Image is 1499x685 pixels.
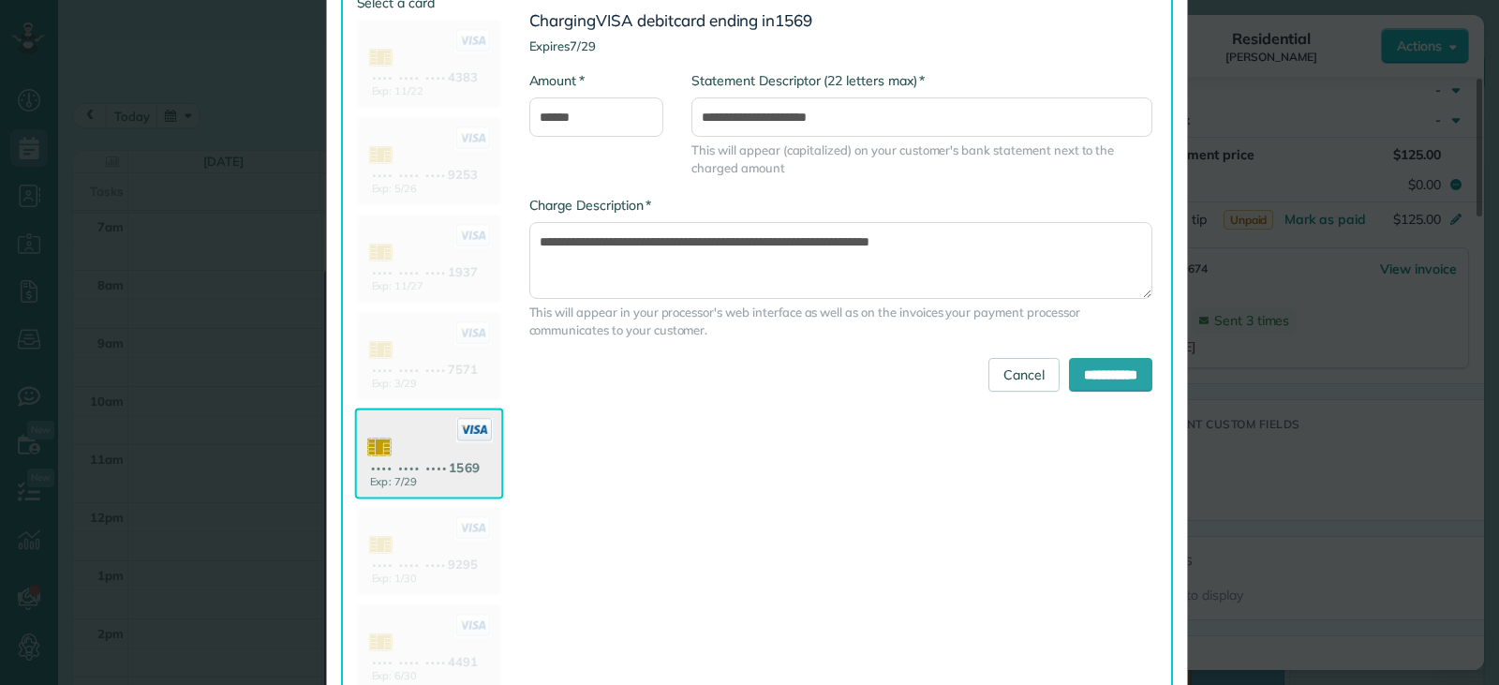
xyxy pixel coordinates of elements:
[596,10,633,30] span: VISA
[691,71,925,90] label: Statement Descriptor (22 letters max)
[529,196,652,215] label: Charge Description
[529,304,1152,339] span: This will appear in your processor's web interface as well as on the invoices your payment proces...
[570,38,596,53] span: 7/29
[529,71,585,90] label: Amount
[529,39,1152,52] h4: Expires
[637,10,674,30] span: debit
[529,12,1152,30] h3: Charging card ending in
[691,141,1151,177] span: This will appear (capitalized) on your customer's bank statement next to the charged amount
[988,358,1060,392] a: Cancel
[775,10,812,30] span: 1569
